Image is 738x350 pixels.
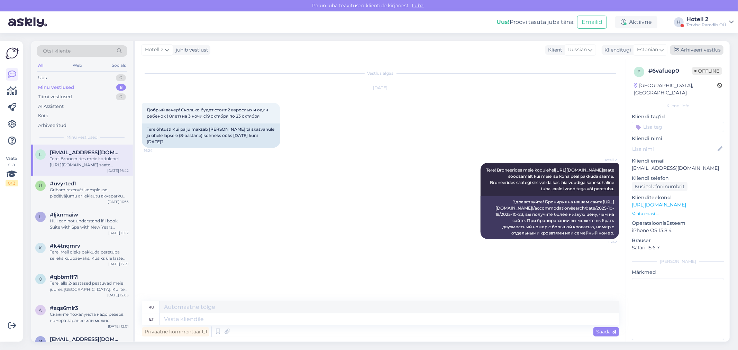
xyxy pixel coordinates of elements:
[144,148,170,153] span: 16:24
[686,22,726,28] div: Tervise Paradiis OÜ
[632,258,724,265] div: [PERSON_NAME]
[116,84,126,91] div: 8
[632,113,724,120] p: Kliendi tag'id
[632,157,724,165] p: Kliendi email
[39,245,42,250] span: k
[632,220,724,227] p: Operatsioonisüsteem
[108,199,129,204] div: [DATE] 16:33
[108,261,129,267] div: [DATE] 12:31
[108,230,129,236] div: [DATE] 15:17
[486,167,615,191] span: Tere! Broneerides meie kodulehel saate soodsamalt kui meie ise koha peal pakkuda saame. Broneerid...
[632,227,724,234] p: iPhone OS 15.8.4
[648,67,692,75] div: # 6vafuep0
[632,244,724,251] p: Safari 15.6.7
[38,103,64,110] div: AI Assistent
[107,293,129,298] div: [DATE] 12:03
[38,122,66,129] div: Arhiveeritud
[173,46,208,54] div: juhib vestlust
[632,145,716,153] input: Lisa nimi
[6,155,18,186] div: Vaata siia
[632,194,724,201] p: Klienditeekond
[615,16,657,28] div: Aktiivne
[50,336,122,342] span: mahtstrom@gmail.com
[142,85,619,91] div: [DATE]
[591,239,617,245] span: 16:42
[110,61,127,70] div: Socials
[50,305,78,311] span: #aqs6mlr3
[72,61,84,70] div: Web
[50,280,129,293] div: Tere! alla 2-aastased peatuvad meie juures [GEOGRAPHIC_DATA]. Kui te soovite lapsele võrevoodit s...
[142,327,209,337] div: Privaatne kommentaar
[66,134,98,140] span: Minu vestlused
[632,165,724,172] p: [EMAIL_ADDRESS][DOMAIN_NAME]
[43,47,71,55] span: Otsi kliente
[145,46,164,54] span: Hotell 2
[142,70,619,76] div: Vestlus algas
[38,112,48,119] div: Kõik
[116,74,126,81] div: 0
[692,67,722,75] span: Offline
[50,218,129,230] div: Hi, I can not understand if I book Suite with Spa with New Years package, if it will include my c...
[577,16,607,29] button: Emailid
[686,17,726,22] div: Hotell 2
[568,46,587,54] span: Russian
[39,183,42,188] span: u
[149,313,154,325] div: et
[50,274,79,280] span: #qbbmff7l
[50,212,78,218] span: #ljknmaiw
[107,168,129,173] div: [DATE] 16:42
[410,2,426,9] span: Luba
[496,19,510,25] b: Uus!
[674,17,684,27] div: H
[686,17,734,28] a: Hotell 2Tervise Paradiis OÜ
[638,69,640,74] span: 6
[38,93,72,100] div: Tiimi vestlused
[634,82,717,96] div: [GEOGRAPHIC_DATA], [GEOGRAPHIC_DATA]
[50,243,80,249] span: #k4tnqmrv
[50,149,122,156] span: lentsik20@mail.ru
[591,157,617,163] span: Hotell 2
[50,181,76,187] span: #uvyrted1
[50,187,129,199] div: Gribam rezervēt komplekso piedāvājumu ar iekļautu akvaparku un nakšņošanu 3 personām. Kā rezervēt?
[37,61,45,70] div: All
[148,301,154,313] div: ru
[108,324,129,329] div: [DATE] 12:01
[39,276,42,282] span: q
[632,237,724,244] p: Brauser
[38,74,47,81] div: Uus
[39,152,42,157] span: l
[632,175,724,182] p: Kliendi telefon
[6,180,18,186] div: 0 / 3
[596,329,616,335] span: Saada
[602,46,631,54] div: Klienditugi
[632,269,724,276] p: Märkmed
[39,307,42,313] span: a
[670,45,723,55] div: Arhiveeri vestlus
[496,18,574,26] div: Proovi tasuta juba täna:
[38,84,74,91] div: Minu vestlused
[142,123,280,148] div: Tere õhtust! Kui palju maksab [PERSON_NAME] täiskasvanule ja ühele lapsele (8-aastane) kolmeks öö...
[147,107,269,119] span: Добрый вечер! Сколько будет стоит 2 взрослых и один ребенок ( 8лет) на 3 ночи с19 октября по 23 о...
[632,135,724,142] p: Kliendi nimi
[545,46,562,54] div: Klient
[632,182,687,191] div: Küsi telefoninumbrit
[555,167,603,173] a: [URL][DOMAIN_NAME]
[6,47,19,60] img: Askly Logo
[481,196,619,239] div: Здравствуйте! Бронируя на нашем сайте !/accommodation/search/date/2025-10-19/2025-10-23, вы получ...
[50,249,129,261] div: Tere! Meil oleks pakkuda peretuba selleks kuupäevaks. Küsiks üle laste vanused, siis oskan öelda ...
[50,156,129,168] div: Tere! Broneerides meie kodulehel [URL][DOMAIN_NAME] saate soodsamalt kui meie ise koha peal pakku...
[637,46,658,54] span: Estonian
[632,122,724,132] input: Lisa tag
[632,103,724,109] div: Kliendi info
[39,339,43,344] span: m
[39,214,42,219] span: l
[632,202,686,208] a: [URL][DOMAIN_NAME]
[50,311,129,324] div: Скажите пожалуйста надо резерв номера заранее или можно приехать завтра до 15:00 и сделать всё на...
[632,211,724,217] p: Vaata edasi ...
[116,93,126,100] div: 0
